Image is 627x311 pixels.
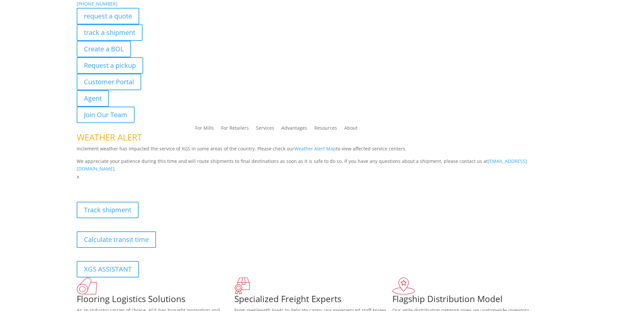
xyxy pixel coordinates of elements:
a: About [344,126,357,133]
a: Resources [314,126,337,133]
p: We appreciate your patience during this time and will route shipments to final destinations as so... [77,157,551,173]
b: Visibility, transparency, and control for your entire supply chain. [77,182,223,188]
h1: Flooring Logistics Solutions [77,295,235,306]
a: Join Our Team [77,107,135,123]
img: xgs-icon-flagship-distribution-model-red [392,277,415,295]
a: track a shipment [77,24,143,41]
a: [PHONE_NUMBER] [77,1,118,7]
a: XGS ASSISTANT [77,261,139,277]
span: WEATHER ALERT [77,131,142,143]
p: x [77,173,551,181]
a: Request a pickup [77,57,143,74]
a: Customer Portal [77,74,141,90]
a: Advantages [281,126,307,133]
a: For Retailers [221,126,249,133]
a: Create a BOL [77,41,131,57]
a: For Mills [195,126,214,133]
h1: Specialized Freight Experts [234,295,392,306]
a: Services [256,126,274,133]
img: xgs-icon-focused-on-flooring-red [234,277,250,295]
a: Calculate transit time [77,231,156,248]
a: request a quote [77,8,139,24]
h1: Flagship Distribution Model [392,295,550,306]
a: Track shipment [77,202,139,218]
a: Agent [77,90,109,107]
a: Weather Alert Map [294,145,336,152]
p: Inclement weather has impacted the service of XGS in some areas of the country. Please check our ... [77,145,551,157]
img: xgs-icon-total-supply-chain-intelligence-red [77,277,97,295]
